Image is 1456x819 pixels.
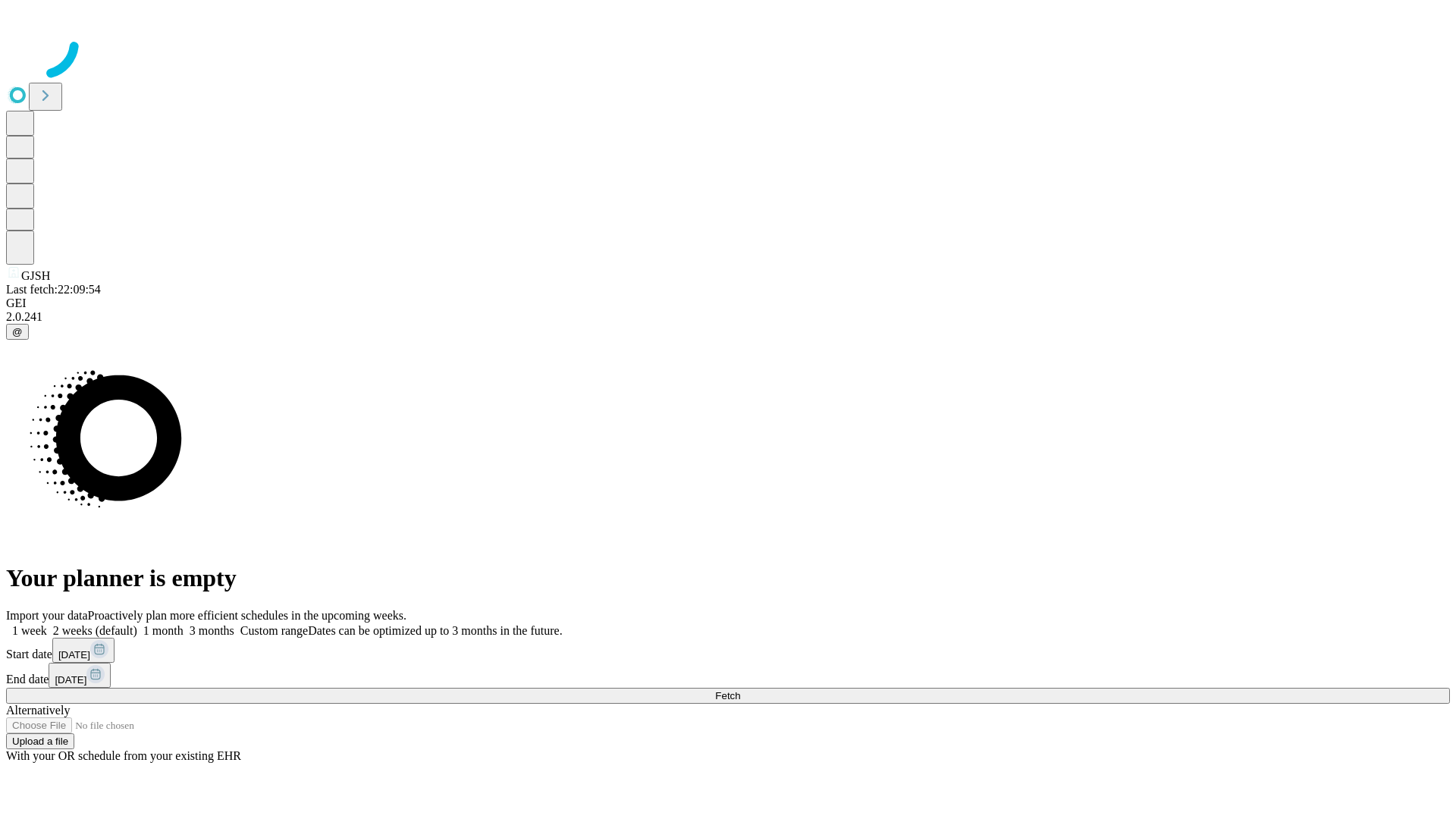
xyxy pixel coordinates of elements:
[143,624,184,637] span: 1 month
[6,733,74,749] button: Upload a file
[715,690,740,701] span: Fetch
[52,638,115,663] button: [DATE]
[6,638,1450,663] div: Start date
[6,688,1450,704] button: Fetch
[12,624,47,637] span: 1 week
[6,609,88,622] span: Import your data
[58,649,90,661] span: [DATE]
[240,624,308,637] span: Custom range
[6,564,1450,592] h1: Your planner is empty
[6,749,241,762] span: With your OR schedule from your existing EHR
[6,310,1450,324] div: 2.0.241
[6,324,29,340] button: @
[53,624,137,637] span: 2 weeks (default)
[308,624,562,637] span: Dates can be optimized up to 3 months in the future.
[190,624,234,637] span: 3 months
[49,663,111,688] button: [DATE]
[88,609,406,622] span: Proactively plan more efficient schedules in the upcoming weeks.
[6,663,1450,688] div: End date
[6,283,101,296] span: Last fetch: 22:09:54
[21,269,50,282] span: GJSH
[55,674,86,686] span: [DATE]
[6,297,1450,310] div: GEI
[6,704,70,717] span: Alternatively
[12,326,23,337] span: @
